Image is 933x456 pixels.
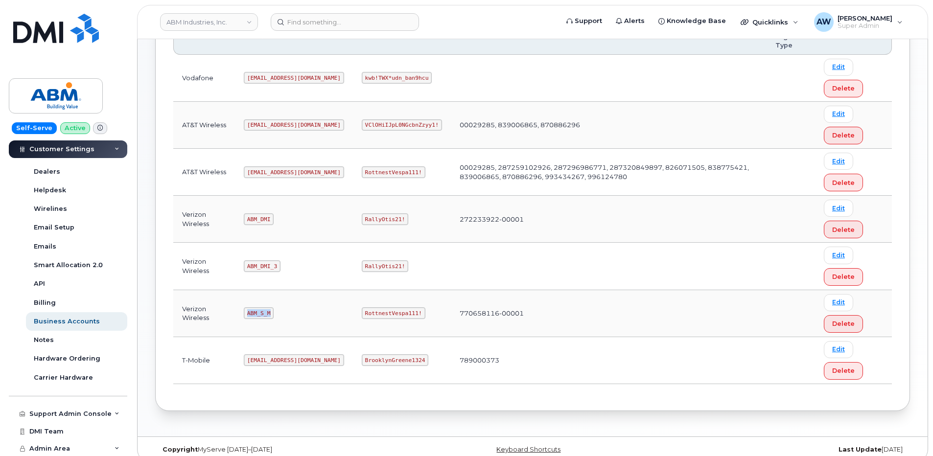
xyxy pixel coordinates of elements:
[752,18,788,26] span: Quicklinks
[244,119,344,131] code: [EMAIL_ADDRESS][DOMAIN_NAME]
[824,80,863,97] button: Delete
[173,243,235,290] td: Verizon Wireless
[173,196,235,243] td: Verizon Wireless
[353,28,451,55] th: Password
[362,213,408,225] code: RallyOtis21!
[838,14,892,22] span: [PERSON_NAME]
[244,354,344,366] code: [EMAIL_ADDRESS][DOMAIN_NAME]
[734,12,805,32] div: Quicklinks
[362,166,425,178] code: RottnestVespa111!
[824,174,863,191] button: Delete
[824,341,853,358] a: Edit
[451,196,767,243] td: 272233922-00001
[824,315,863,333] button: Delete
[362,260,408,272] code: RallyOtis21!
[824,294,853,311] a: Edit
[173,337,235,384] td: T-Mobile
[609,11,652,31] a: Alerts
[560,11,609,31] a: Support
[824,59,853,76] a: Edit
[652,11,733,31] a: Knowledge Base
[767,28,815,55] th: Login Type
[824,153,853,170] a: Edit
[575,16,602,26] span: Support
[824,200,853,217] a: Edit
[155,446,407,454] div: MyServe [DATE]–[DATE]
[451,102,767,149] td: 00029285, 839006865, 870886296
[362,307,425,319] code: RottnestVespa111!
[832,366,855,375] span: Delete
[832,131,855,140] span: Delete
[173,290,235,337] td: Verizon Wireless
[451,149,767,196] td: 00029285, 287259102926, 287296986771, 287320849897, 826071505, 838775421, 839006865, 870886296, 9...
[451,337,767,384] td: 789000373
[163,446,198,453] strong: Copyright
[451,290,767,337] td: 770658116-00001
[244,307,274,319] code: ABM_S_M
[838,22,892,30] span: Super Admin
[244,260,280,272] code: ABM_DMI_3
[824,247,853,264] a: Edit
[832,225,855,234] span: Delete
[362,119,442,131] code: VClOHiIJpL0NGcbnZzyy1!
[824,106,853,123] a: Edit
[824,362,863,380] button: Delete
[160,13,258,31] a: ABM Industries, Inc.
[807,12,910,32] div: Alyssa Wagner
[173,149,235,196] td: AT&T Wireless
[824,221,863,238] button: Delete
[235,28,353,55] th: Username
[839,446,882,453] strong: Last Update
[244,72,344,84] code: [EMAIL_ADDRESS][DOMAIN_NAME]
[824,268,863,286] button: Delete
[832,84,855,93] span: Delete
[173,55,235,102] td: Vodafone
[362,354,428,366] code: BrooklynGreene1324
[244,166,344,178] code: [EMAIL_ADDRESS][DOMAIN_NAME]
[832,272,855,281] span: Delete
[173,28,235,55] th: Carrier
[244,213,274,225] code: ABM_DMI
[832,319,855,328] span: Delete
[451,28,767,55] th: Business Accounts
[271,13,419,31] input: Find something...
[362,72,432,84] code: kwb!TWX*udn_ban9hcu
[667,16,726,26] span: Knowledge Base
[658,446,910,454] div: [DATE]
[824,127,863,144] button: Delete
[832,178,855,187] span: Delete
[624,16,645,26] span: Alerts
[496,446,560,453] a: Keyboard Shortcuts
[173,102,235,149] td: AT&T Wireless
[816,16,831,28] span: AW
